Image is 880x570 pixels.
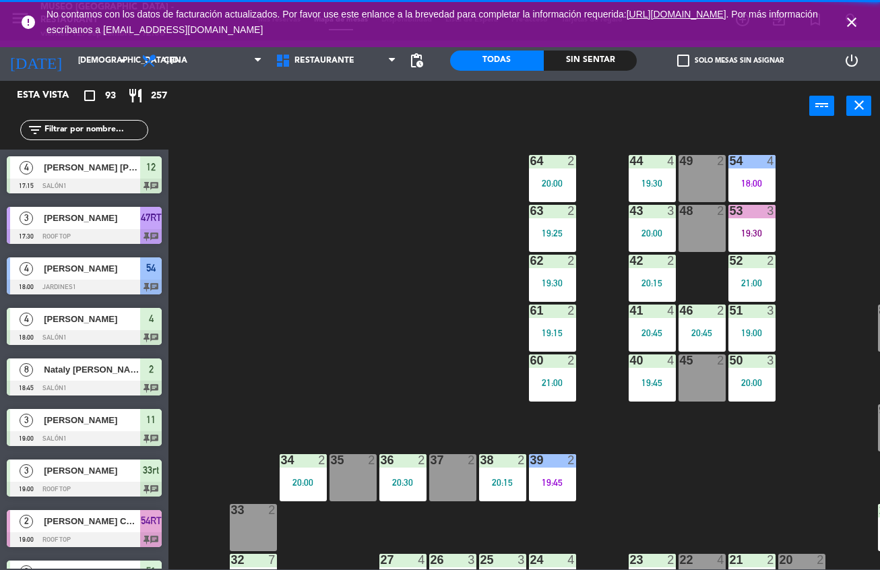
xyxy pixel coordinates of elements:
i: error [20,14,36,30]
a: . Por más información escríbanos a [EMAIL_ADDRESS][DOMAIN_NAME] [46,9,818,35]
span: Nataly [PERSON_NAME] Asian [PERSON_NAME] [44,362,140,377]
div: 20:00 [280,478,327,487]
span: 33rt [143,462,159,478]
span: pending_actions [408,53,425,69]
span: 54 [146,260,156,276]
div: 2 [717,305,725,317]
span: Cena [164,56,187,65]
div: 4 [717,554,725,566]
button: close [846,96,871,116]
span: Restaurante [294,56,354,65]
div: 45 [680,354,681,367]
div: 20:30 [379,478,427,487]
i: power_settings_new [844,53,860,69]
span: 4 [20,161,33,175]
div: 53 [730,205,730,217]
div: 46 [680,305,681,317]
i: close [851,97,867,113]
span: 11 [146,412,156,428]
div: 25 [480,554,481,566]
a: [URL][DOMAIN_NAME] [627,9,726,20]
div: 20:45 [629,328,676,338]
div: 2 [717,205,725,217]
i: crop_square [82,88,98,104]
div: 42 [630,255,631,267]
div: 2 [817,554,825,566]
div: 64 [530,155,531,167]
div: 21:00 [529,378,576,387]
div: 2 [567,305,575,317]
div: 2 [567,205,575,217]
div: 20:00 [728,378,776,387]
span: [PERSON_NAME] CENTURION [PERSON_NAME] [44,514,140,528]
div: 8 [879,305,880,317]
div: 20:15 [479,478,526,487]
div: 2 [517,454,526,466]
div: 2 [418,454,426,466]
span: [PERSON_NAME] [44,211,140,225]
i: close [844,14,860,30]
div: Todas [450,51,544,71]
div: 3 [767,305,775,317]
div: 19:25 [529,228,576,238]
div: 20:00 [529,179,576,188]
div: 2 [717,155,725,167]
i: filter_list [27,122,43,138]
div: 3 [468,554,476,566]
div: 2 [268,504,276,516]
div: 19:30 [529,278,576,288]
span: [PERSON_NAME] [PERSON_NAME] [44,160,140,175]
div: 19:30 [629,179,676,188]
div: 61 [530,305,531,317]
span: 93 [105,88,116,104]
span: [PERSON_NAME] [44,312,140,326]
div: 2 [567,354,575,367]
i: arrow_drop_down [115,53,131,69]
div: 2 [567,454,575,466]
div: 4 [667,155,675,167]
span: 4 [20,313,33,326]
div: 41 [630,305,631,317]
div: 52 [730,255,730,267]
span: 47RT [141,210,162,226]
div: 4 [767,155,775,167]
div: 20:15 [629,278,676,288]
div: 48 [680,205,681,217]
div: 20:00 [629,228,676,238]
div: 43 [630,205,631,217]
span: 12 [146,159,156,175]
div: 33 [231,504,232,516]
div: 9 [879,404,880,416]
span: [PERSON_NAME] [44,464,140,478]
div: 39 [530,454,531,466]
div: 19:30 [728,228,776,238]
div: 40 [630,354,631,367]
div: 2 [318,454,326,466]
div: 63 [530,205,531,217]
div: 2 [567,155,575,167]
span: 3 [20,414,33,427]
div: 2 [667,255,675,267]
div: 3 [517,554,526,566]
div: 32 [231,554,232,566]
div: 19:45 [629,378,676,387]
div: 4 [418,554,426,566]
div: 24 [530,554,531,566]
span: 54RT [141,513,162,529]
span: 2 [149,361,154,377]
div: 2 [767,554,775,566]
div: 19:45 [529,478,576,487]
span: [PERSON_NAME] [44,413,140,427]
span: [PERSON_NAME] [44,261,140,276]
div: 34 [281,454,282,466]
div: 10 [879,504,880,516]
div: 2 [767,255,775,267]
div: 44 [630,155,631,167]
div: 3 [767,354,775,367]
div: 60 [530,354,531,367]
div: Esta vista [7,88,97,104]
